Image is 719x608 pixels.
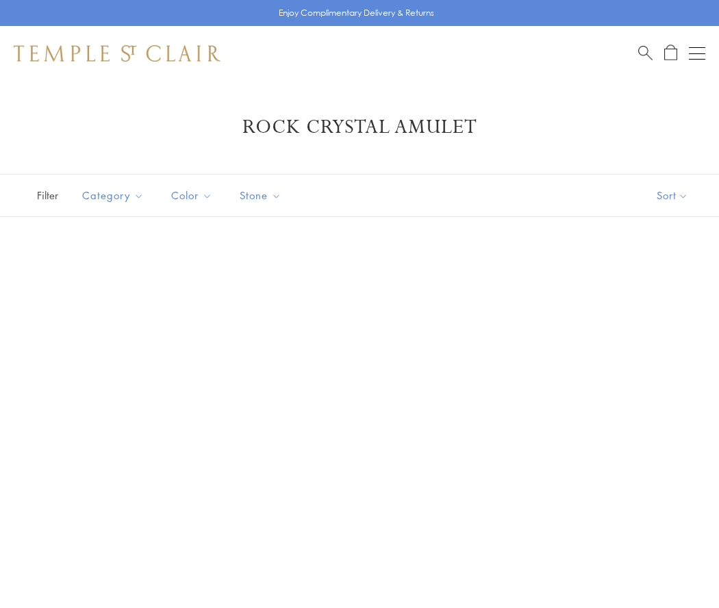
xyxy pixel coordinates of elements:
[229,180,292,211] button: Stone
[14,45,220,62] img: Temple St. Clair
[72,180,154,211] button: Category
[626,175,719,216] button: Show sort by
[279,6,434,20] p: Enjoy Complimentary Delivery & Returns
[75,187,154,204] span: Category
[164,187,223,204] span: Color
[233,187,292,204] span: Stone
[161,180,223,211] button: Color
[34,115,685,140] h1: Rock Crystal Amulet
[664,45,677,62] a: Open Shopping Bag
[689,45,705,62] button: Open navigation
[638,45,653,62] a: Search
